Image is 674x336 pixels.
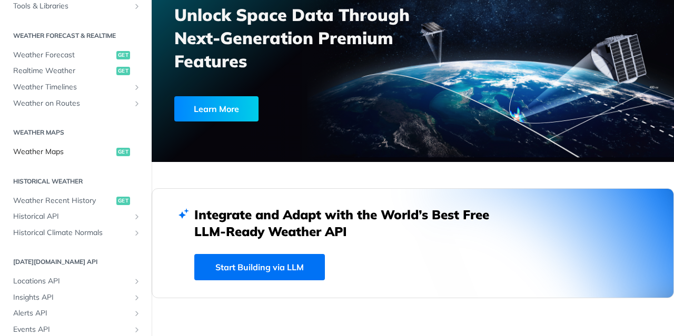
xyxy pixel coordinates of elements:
[116,67,130,75] span: get
[8,177,144,186] h2: Historical Weather
[133,229,141,237] button: Show subpages for Historical Climate Normals
[116,148,130,156] span: get
[133,325,141,334] button: Show subpages for Events API
[133,212,141,221] button: Show subpages for Historical API
[13,228,130,238] span: Historical Climate Normals
[8,225,144,241] a: Historical Climate NormalsShow subpages for Historical Climate Normals
[8,306,144,321] a: Alerts APIShow subpages for Alerts API
[8,193,144,209] a: Weather Recent Historyget
[8,96,144,111] a: Weather on RoutesShow subpages for Weather on Routes
[8,128,144,137] h2: Weather Maps
[13,98,130,109] span: Weather on Routes
[13,211,130,222] span: Historical API
[13,308,130,319] span: Alerts API
[174,96,259,121] div: Learn More
[8,290,144,306] a: Insights APIShow subpages for Insights API
[133,309,141,318] button: Show subpages for Alerts API
[133,83,141,91] button: Show subpages for Weather Timelines
[133,293,141,302] button: Show subpages for Insights API
[194,254,325,280] a: Start Building via LLM
[13,82,130,93] span: Weather Timelines
[13,292,130,303] span: Insights API
[8,63,144,79] a: Realtime Weatherget
[174,96,374,121] a: Learn More
[8,257,144,267] h2: [DATE][DOMAIN_NAME] API
[13,147,114,157] span: Weather Maps
[13,1,130,12] span: Tools & Libraries
[13,196,114,206] span: Weather Recent History
[116,51,130,59] span: get
[8,47,144,63] a: Weather Forecastget
[133,99,141,108] button: Show subpages for Weather on Routes
[133,2,141,11] button: Show subpages for Tools & Libraries
[174,3,424,73] h3: Unlock Space Data Through Next-Generation Premium Features
[194,206,505,240] h2: Integrate and Adapt with the World’s Best Free LLM-Ready Weather API
[8,144,144,160] a: Weather Mapsget
[133,277,141,286] button: Show subpages for Locations API
[13,324,130,335] span: Events API
[8,209,144,225] a: Historical APIShow subpages for Historical API
[8,273,144,289] a: Locations APIShow subpages for Locations API
[13,50,114,60] span: Weather Forecast
[116,197,130,205] span: get
[8,31,144,40] h2: Weather Forecast & realtime
[13,66,114,76] span: Realtime Weather
[8,79,144,95] a: Weather TimelinesShow subpages for Weather Timelines
[13,276,130,287] span: Locations API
